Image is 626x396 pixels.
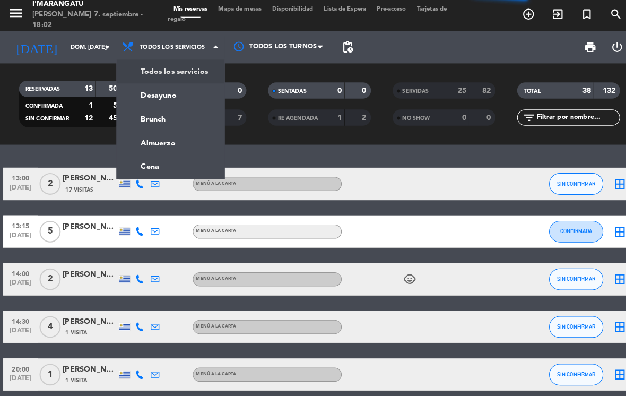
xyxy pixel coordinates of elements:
span: 14:30 [7,309,33,322]
span: 1 Visita [64,323,85,332]
span: WALK IN [532,6,561,24]
span: MENÚ A LA CARTA [192,226,231,230]
strong: 1 [86,101,91,109]
span: Todos los servicios [137,45,201,51]
span: CONFIRMADA [25,103,62,108]
strong: 0 [477,113,483,120]
a: Desayuno [115,83,220,107]
strong: 2 [355,113,361,120]
i: add_circle_outline [511,9,524,22]
span: CONFIRMADA [549,225,580,231]
strong: 0 [453,113,457,120]
i: [DATE] [8,36,64,59]
a: Almuerzo [115,130,220,153]
i: border_all [601,362,613,375]
span: 2 [39,171,59,192]
i: arrow_drop_down [99,41,111,54]
strong: 0 [233,87,239,94]
span: NO SHOW [394,115,421,120]
strong: 50 [107,85,117,92]
span: 13:15 [7,216,33,228]
div: [PERSON_NAME] 7. septiembre - 18:02 [32,11,149,31]
span: MENÚ A LA CARTA [192,272,231,277]
span: Pre-acceso [364,8,403,14]
span: 20:00 [7,356,33,368]
button: SIN CONFIRMAR [538,358,591,379]
span: SIN CONFIRMAR [546,178,584,184]
i: border_all [601,315,613,328]
div: [PERSON_NAME] [62,264,115,277]
strong: 12 [82,114,91,121]
button: SIN CONFIRMAR [538,264,591,286]
button: SIN CONFIRMAR [538,171,591,192]
i: border_all [601,175,613,188]
button: SIN CONFIRMAR [538,311,591,332]
span: Reserva especial [561,6,589,24]
i: turned_in_not [569,9,581,22]
span: 17 Visitas [64,183,92,192]
div: [PERSON_NAME] [62,357,115,369]
div: LOG OUT [592,32,618,64]
div: I'marangatu [32,1,149,11]
div: [PERSON_NAME] [62,311,115,323]
span: 1 Visita [64,370,85,378]
span: pending_actions [334,41,347,54]
strong: 0 [331,87,335,94]
span: RESERVADAS [25,87,59,92]
span: Mis reservas [164,8,208,14]
input: Filtrar por nombre... [525,111,607,123]
span: [DATE] [7,322,33,334]
span: MENÚ A LA CARTA [192,366,231,370]
span: BUSCAR [589,6,618,24]
strong: 5 [111,101,117,109]
span: Disponibilidad [262,8,312,14]
span: 14:00 [7,263,33,275]
i: border_all [601,269,613,281]
span: SIN CONFIRMAR [546,272,584,278]
button: CONFIRMADA [538,218,591,239]
span: SIN CONFIRMAR [25,115,67,120]
strong: 13 [82,85,91,92]
strong: 7 [233,113,239,120]
a: Brunch [115,107,220,130]
span: 2 [39,264,59,286]
strong: 132 [590,87,605,94]
span: 13:00 [7,169,33,182]
i: menu [8,6,24,22]
span: [DATE] [7,182,33,194]
span: MENÚ A LA CARTA [192,319,231,323]
i: child_care [395,269,408,281]
span: SENTADAS [272,88,300,93]
i: border_all [601,222,613,235]
span: RE AGENDADA [272,115,311,120]
span: Mapa de mesas [208,8,262,14]
span: Lista de Espera [312,8,364,14]
strong: 38 [570,87,579,94]
a: Todos los servicios [115,60,220,83]
div: [PERSON_NAME] [62,218,115,230]
strong: 45 [107,114,117,121]
strong: 82 [473,87,483,94]
span: RESERVAR MESA [503,6,532,24]
strong: 25 [448,87,457,94]
span: 1 [39,358,59,379]
span: TOTAL [513,88,529,93]
strong: 0 [355,87,361,94]
span: SIN CONFIRMAR [546,365,584,371]
span: [DATE] [7,228,33,240]
i: power_settings_new [598,41,611,54]
button: menu [8,6,24,26]
span: [DATE] [7,275,33,287]
span: [DATE] [7,368,33,381]
i: exit_to_app [540,9,553,22]
a: Cena [115,153,220,177]
strong: 1 [331,113,335,120]
div: [PERSON_NAME] [62,170,115,183]
span: print [572,41,585,54]
i: filter_list [512,110,525,123]
span: 5 [39,218,59,239]
span: SERVIDAS [394,88,420,93]
span: SIN CONFIRMAR [546,318,584,324]
span: MENÚ A LA CARTA [192,179,231,183]
span: 4 [39,311,59,332]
